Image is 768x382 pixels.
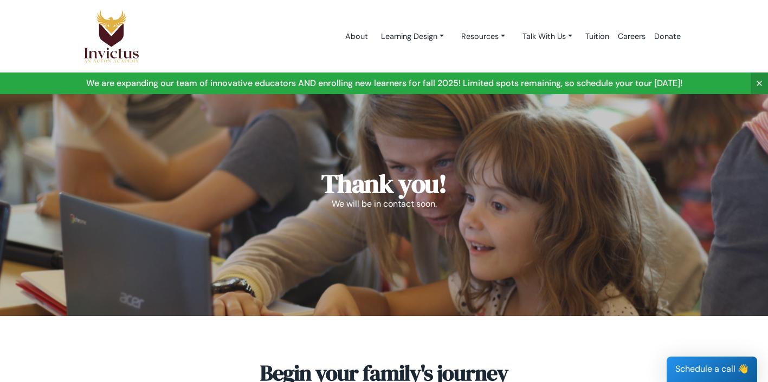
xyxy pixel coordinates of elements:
[186,169,582,198] h1: Thank you!
[186,198,582,210] p: We will be in contact soon.
[514,27,581,47] a: Talk With Us
[453,27,514,47] a: Resources
[372,27,453,47] a: Learning Design
[650,14,685,60] a: Donate
[667,357,757,382] div: Schedule a call 👋
[83,9,140,63] img: Logo
[614,14,650,60] a: Careers
[341,14,372,60] a: About
[581,14,614,60] a: Tuition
